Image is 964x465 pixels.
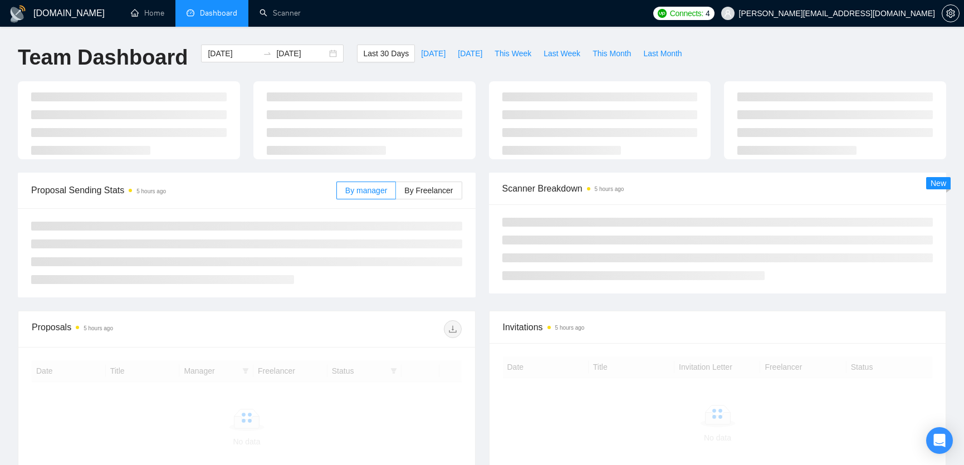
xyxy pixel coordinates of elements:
button: Last Week [537,45,586,62]
span: setting [942,9,959,18]
span: Proposal Sending Stats [31,183,336,197]
span: Scanner Breakdown [502,182,933,195]
span: [DATE] [421,47,446,60]
button: [DATE] [452,45,488,62]
div: Open Intercom Messenger [926,427,953,454]
button: Last 30 Days [357,45,415,62]
time: 5 hours ago [555,325,585,331]
span: Connects: [670,7,703,19]
span: Invitations [503,320,933,334]
a: homeHome [131,8,164,18]
span: to [263,49,272,58]
button: [DATE] [415,45,452,62]
span: dashboard [187,9,194,17]
span: This Month [593,47,631,60]
time: 5 hours ago [595,186,624,192]
button: Last Month [637,45,688,62]
img: upwork-logo.png [658,9,667,18]
button: This Week [488,45,537,62]
span: By manager [345,186,387,195]
span: Last Month [643,47,682,60]
span: user [724,9,732,17]
span: Dashboard [200,8,237,18]
input: End date [276,47,327,60]
span: Last Week [544,47,580,60]
span: Last 30 Days [363,47,409,60]
h1: Team Dashboard [18,45,188,71]
span: By Freelancer [404,186,453,195]
div: Proposals [32,320,247,338]
input: Start date [208,47,258,60]
a: setting [942,9,960,18]
time: 5 hours ago [84,325,113,331]
span: 4 [706,7,710,19]
time: 5 hours ago [136,188,166,194]
span: New [931,179,946,188]
span: This Week [495,47,531,60]
button: This Month [586,45,637,62]
a: searchScanner [260,8,301,18]
button: setting [942,4,960,22]
span: [DATE] [458,47,482,60]
span: swap-right [263,49,272,58]
img: logo [9,5,27,23]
